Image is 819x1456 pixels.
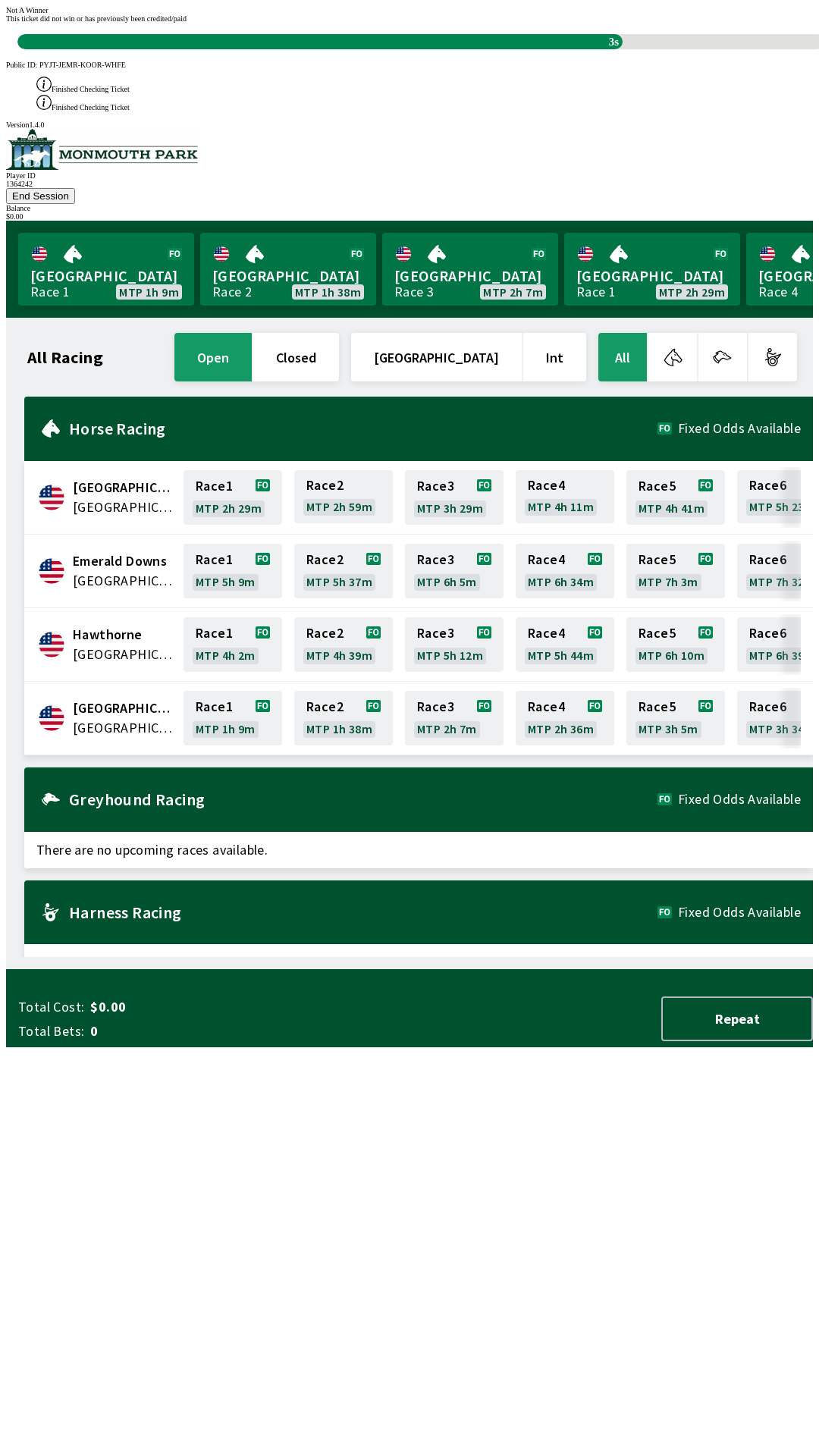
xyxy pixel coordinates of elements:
[528,627,565,639] span: Race 4
[523,333,586,381] button: Int
[184,617,282,672] a: Race1MTP 4h 2m
[639,480,676,492] span: Race 5
[306,701,344,713] span: Race 2
[749,627,786,639] span: Race 6
[639,502,704,514] span: MTP 4h 41m
[528,649,594,661] span: MTP 5h 44m
[306,649,372,661] span: MTP 4h 39m
[417,576,477,588] span: MTP 6h 5m
[294,617,393,672] a: Race2MTP 4h 39m
[90,1022,329,1040] span: 0
[417,554,454,566] span: Race 3
[749,701,786,713] span: Race 6
[306,500,372,513] span: MTP 2h 59m
[516,617,614,672] a: Race4MTP 5h 44m
[417,627,454,639] span: Race 3
[69,906,657,918] h2: Harness Racing
[184,691,282,745] a: Race1MTP 1h 9m
[528,723,594,735] span: MTP 2h 36m
[749,723,815,735] span: MTP 3h 34m
[639,627,676,639] span: Race 5
[528,576,594,588] span: MTP 6h 34m
[483,286,543,298] span: MTP 2h 7m
[196,480,233,492] span: Race 1
[69,793,657,805] h2: Greyhound Racing
[626,544,725,598] a: Race5MTP 7h 3m
[90,998,329,1016] span: $0.00
[6,212,813,221] div: $ 0.00
[196,649,256,661] span: MTP 4h 2m
[52,85,130,93] span: Finished Checking Ticket
[576,286,616,298] div: Race 1
[253,333,339,381] button: closed
[758,286,798,298] div: Race 4
[394,266,546,286] span: [GEOGRAPHIC_DATA]
[6,14,187,23] span: This ticket did not win or has previously been credited/paid
[73,698,174,718] span: Monmouth Park
[18,998,84,1016] span: Total Cost:
[196,576,256,588] span: MTP 5h 9m
[212,266,364,286] span: [GEOGRAPHIC_DATA]
[626,691,725,745] a: Race5MTP 3h 5m
[39,61,126,69] span: PYJT-JEMR-KOOR-WHFE
[528,701,565,713] span: Race 4
[196,554,233,566] span: Race 1
[528,479,565,491] span: Race 4
[678,422,801,435] span: Fixed Odds Available
[749,554,786,566] span: Race 6
[405,617,504,672] a: Race3MTP 5h 12m
[306,627,344,639] span: Race 2
[675,1010,799,1028] span: Repeat
[749,649,815,661] span: MTP 6h 39m
[639,701,676,713] span: Race 5
[678,906,801,918] span: Fixed Odds Available
[405,470,504,525] a: Race3MTP 3h 29m
[306,479,344,491] span: Race 2
[749,576,815,588] span: MTP 7h 32m
[626,470,725,525] a: Race5MTP 4h 41m
[417,480,454,492] span: Race 3
[394,286,434,298] div: Race 3
[576,266,728,286] span: [GEOGRAPHIC_DATA]
[184,470,282,525] a: Race1MTP 2h 29m
[516,691,614,745] a: Race4MTP 2h 36m
[749,500,815,513] span: MTP 5h 23m
[678,793,801,805] span: Fixed Odds Available
[659,286,725,298] span: MTP 2h 29m
[73,551,174,571] span: Emerald Downs
[294,544,393,598] a: Race2MTP 5h 37m
[382,233,558,306] a: [GEOGRAPHIC_DATA]Race 3MTP 2h 7m
[73,645,174,664] span: United States
[73,625,174,645] span: Hawthorne
[69,422,657,435] h2: Horse Racing
[661,996,813,1041] button: Repeat
[73,571,174,591] span: United States
[6,171,813,180] div: Player ID
[516,470,614,525] a: Race4MTP 4h 11m
[605,32,623,52] span: 3s
[18,1022,84,1040] span: Total Bets:
[174,333,252,381] button: open
[73,497,174,517] span: United States
[639,723,698,735] span: MTP 3h 5m
[196,723,256,735] span: MTP 1h 9m
[184,544,282,598] a: Race1MTP 5h 9m
[405,691,504,745] a: Race3MTP 2h 7m
[528,500,594,513] span: MTP 4h 11m
[295,286,361,298] span: MTP 1h 38m
[639,554,676,566] span: Race 5
[351,333,522,381] button: [GEOGRAPHIC_DATA]
[405,544,504,598] a: Race3MTP 6h 5m
[294,691,393,745] a: Race2MTP 1h 38m
[417,723,477,735] span: MTP 2h 7m
[6,129,198,170] img: venue logo
[6,121,813,129] div: Version 1.4.0
[6,204,813,212] div: Balance
[24,944,813,981] span: There are no upcoming races available.
[749,479,786,491] span: Race 6
[30,266,182,286] span: [GEOGRAPHIC_DATA]
[196,627,233,639] span: Race 1
[6,188,75,204] button: End Session
[24,832,813,868] span: There are no upcoming races available.
[417,649,483,661] span: MTP 5h 12m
